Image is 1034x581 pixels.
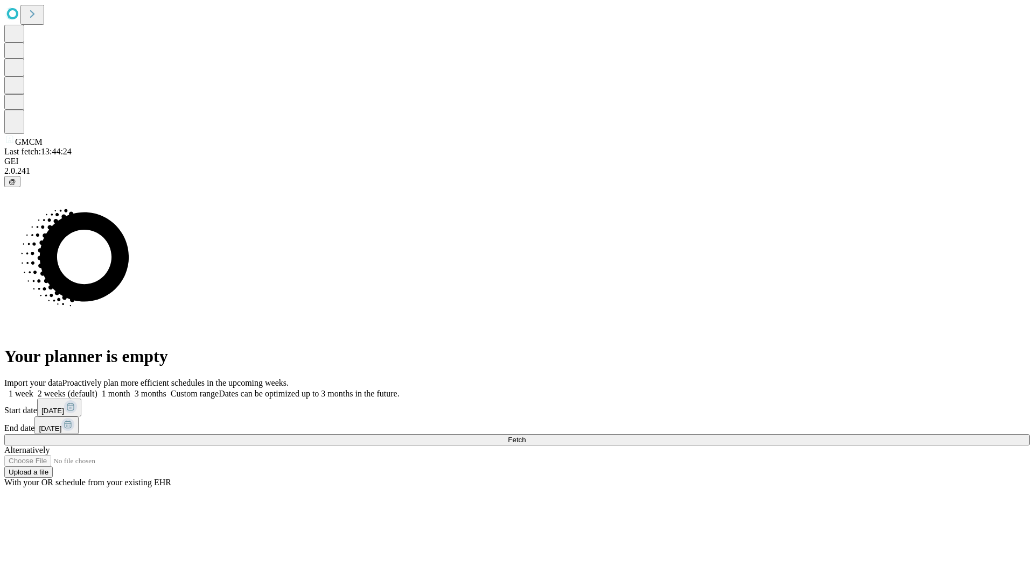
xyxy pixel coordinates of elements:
[37,399,81,416] button: [DATE]
[171,389,219,398] span: Custom range
[15,137,43,146] span: GMCM
[4,378,62,387] span: Import your data
[34,416,79,434] button: [DATE]
[4,466,53,478] button: Upload a file
[38,389,97,398] span: 2 weeks (default)
[508,436,526,444] span: Fetch
[4,399,1030,416] div: Start date
[4,176,20,187] button: @
[9,389,33,398] span: 1 week
[39,424,61,433] span: [DATE]
[102,389,130,398] span: 1 month
[4,434,1030,445] button: Fetch
[62,378,289,387] span: Proactively plan more efficient schedules in the upcoming weeks.
[4,346,1030,366] h1: Your planner is empty
[4,478,171,487] span: With your OR schedule from your existing EHR
[4,445,50,455] span: Alternatively
[41,407,64,415] span: [DATE]
[4,166,1030,176] div: 2.0.241
[9,178,16,186] span: @
[135,389,166,398] span: 3 months
[4,157,1030,166] div: GEI
[4,416,1030,434] div: End date
[219,389,399,398] span: Dates can be optimized up to 3 months in the future.
[4,147,72,156] span: Last fetch: 13:44:24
